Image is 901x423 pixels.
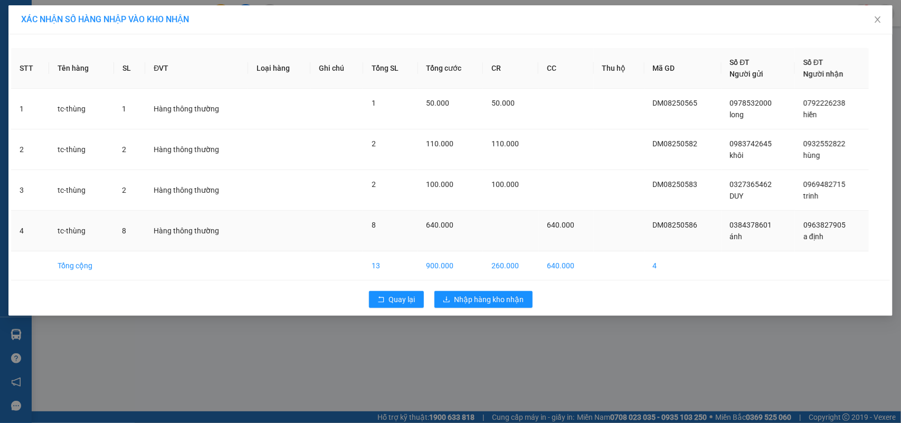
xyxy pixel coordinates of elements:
[106,74,136,80] span: PV Krông Nô
[27,17,86,57] strong: CÔNG TY TNHH [GEOGRAPHIC_DATA] 214 QL13 - P.26 - Q.BÌNH THẠNH - TP HCM 1900888606
[114,48,146,89] th: SL
[426,139,454,148] span: 110.000
[730,221,772,229] span: 0384378601
[49,170,113,211] td: tc-thùng
[730,232,743,241] span: ánh
[106,40,149,48] span: AS08250071
[803,232,823,241] span: a định
[803,221,846,229] span: 0963827905
[730,180,772,189] span: 0327365462
[803,110,817,119] span: hiền
[49,129,113,170] td: tc-thùng
[248,48,310,89] th: Loại hàng
[454,294,524,305] span: Nhập hàng kho nhận
[434,291,533,308] button: downloadNhập hàng kho nhận
[863,5,893,35] button: Close
[874,15,882,24] span: close
[644,251,722,280] td: 4
[803,139,846,148] span: 0932552822
[122,105,127,113] span: 1
[547,221,574,229] span: 640.000
[730,110,744,119] span: long
[372,180,376,189] span: 2
[11,211,49,251] td: 4
[145,89,248,129] td: Hàng thông thường
[369,291,424,308] button: rollbackQuay lại
[36,63,122,71] strong: BIÊN NHẬN GỬI HÀNG HOÁ
[372,221,376,229] span: 8
[803,58,823,67] span: Số ĐT
[730,192,744,200] span: DUY
[491,99,515,107] span: 50.000
[11,129,49,170] td: 2
[491,180,519,189] span: 100.000
[538,251,594,280] td: 640.000
[418,251,483,280] td: 900.000
[418,48,483,89] th: Tổng cước
[730,151,744,159] span: khôi
[538,48,594,89] th: CC
[49,211,113,251] td: tc-thùng
[730,99,772,107] span: 0978532000
[310,48,363,89] th: Ghi chú
[11,24,24,50] img: logo
[145,211,248,251] td: Hàng thông thường
[11,89,49,129] td: 1
[11,170,49,211] td: 3
[644,48,722,89] th: Mã GD
[372,99,376,107] span: 1
[483,48,538,89] th: CR
[49,251,113,280] td: Tổng cộng
[491,139,519,148] span: 110.000
[653,139,698,148] span: DM08250582
[426,221,454,229] span: 640.000
[730,70,764,78] span: Người gửi
[145,129,248,170] td: Hàng thông thường
[145,48,248,89] th: ĐVT
[377,296,385,304] span: rollback
[803,151,820,159] span: hùng
[363,251,418,280] td: 13
[426,180,454,189] span: 100.000
[100,48,149,55] span: 07:40:52 [DATE]
[122,145,127,154] span: 2
[389,294,415,305] span: Quay lại
[49,89,113,129] td: tc-thùng
[363,48,418,89] th: Tổng SL
[11,73,22,89] span: Nơi gửi:
[803,192,819,200] span: trinh
[730,58,750,67] span: Số ĐT
[372,139,376,148] span: 2
[21,14,189,24] span: XÁC NHẬN SỐ HÀNG NHẬP VÀO KHO NHẬN
[653,180,698,189] span: DM08250583
[803,180,846,189] span: 0969482715
[122,186,127,194] span: 2
[653,99,698,107] span: DM08250565
[803,70,843,78] span: Người nhận
[81,73,98,89] span: Nơi nhận:
[443,296,450,304] span: download
[803,99,846,107] span: 0792226238
[49,48,113,89] th: Tên hàng
[730,139,772,148] span: 0983742645
[426,99,450,107] span: 50.000
[145,170,248,211] td: Hàng thông thường
[483,251,538,280] td: 260.000
[594,48,644,89] th: Thu hộ
[11,48,49,89] th: STT
[122,227,127,235] span: 8
[653,221,698,229] span: DM08250586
